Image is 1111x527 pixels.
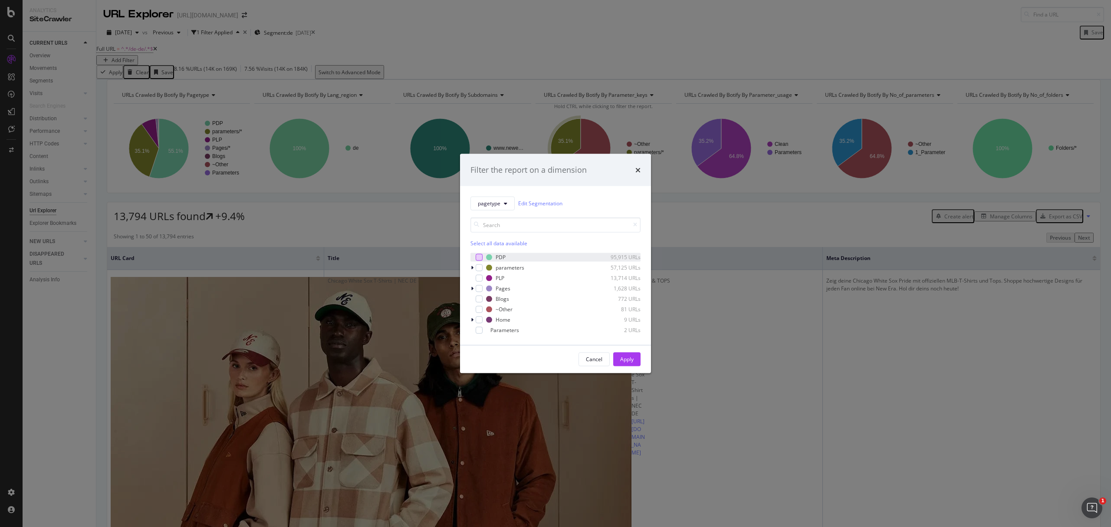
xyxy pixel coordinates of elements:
[496,295,509,303] div: Blogs
[598,316,641,323] div: 9 URLs
[496,264,524,271] div: parameters
[470,196,515,210] button: pagetype
[635,165,641,176] div: times
[1099,497,1106,504] span: 1
[586,356,602,363] div: Cancel
[496,274,504,282] div: PLP
[496,316,510,323] div: Home
[598,285,641,292] div: 1,628 URLs
[598,295,641,303] div: 772 URLs
[460,154,651,373] div: modal
[598,274,641,282] div: 13,714 URLs
[598,326,641,334] div: 2 URLs
[620,356,634,363] div: Apply
[496,285,510,292] div: Pages
[470,217,641,232] input: Search
[470,239,641,247] div: Select all data available
[518,199,562,208] a: Edit Segmentation
[496,254,506,261] div: PDP
[579,352,610,366] button: Cancel
[598,254,641,261] div: 95,915 URLs
[598,306,641,313] div: 81 URLs
[470,165,587,176] div: Filter the report on a dimension
[496,306,513,313] div: ~Other
[478,200,500,207] span: pagetype
[598,264,641,271] div: 57,125 URLs
[490,326,519,334] div: Parameters
[613,352,641,366] button: Apply
[1081,497,1102,518] iframe: Intercom live chat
